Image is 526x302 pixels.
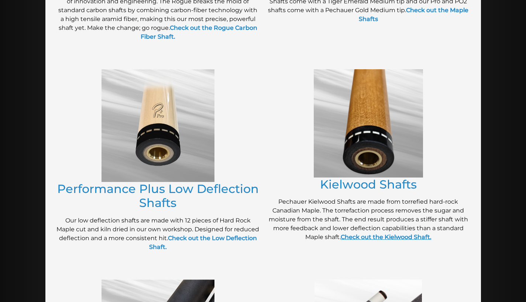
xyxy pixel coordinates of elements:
[359,7,469,22] a: Check out the Maple Shafts
[141,24,257,40] a: Check out the Rogue Carbon Fiber Shaft.
[56,216,259,252] p: Our low deflection shafts are made with 12 pieces of Hard Rock Maple cut and kiln dried in our ow...
[57,182,259,210] a: Performance Plus Low Deflection Shafts
[341,233,432,240] a: Check out the Kielwood Shaft.
[320,177,417,192] a: Kielwood Shafts
[149,235,257,250] a: Check out the Low Deflection Shaft.
[267,197,470,242] p: Pechauer Kielwood Shafts are made from torrefied hard-rock Canadian Maple. The torrefaction proce...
